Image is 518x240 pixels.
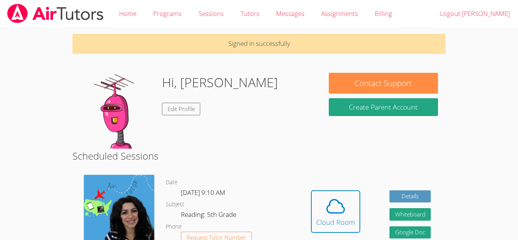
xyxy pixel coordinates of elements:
[389,226,431,239] a: Google Doc
[389,190,431,203] a: Details
[80,73,156,149] img: default.png
[166,222,182,232] dt: Phone
[181,188,225,197] span: [DATE] 9:10 AM
[166,178,177,187] dt: Date
[311,190,360,233] button: Cloud Room
[6,4,104,23] img: airtutors_banner-c4298cdbf04f3fff15de1276eac7730deb9818008684d7c2e4769d2f7ddbe033.png
[276,9,305,18] span: Messages
[166,200,184,209] dt: Subject
[162,73,278,92] h1: Hi, [PERSON_NAME]
[389,208,431,221] button: Whiteboard
[329,73,438,94] button: Contact Support
[72,149,446,163] h2: Scheduled Sessions
[329,98,438,116] button: Create Parent Account
[72,34,446,54] p: Signed in successfully
[162,103,201,115] a: Edit Profile
[316,217,355,227] div: Cloud Room
[181,209,238,222] dd: Reading: 5th Grade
